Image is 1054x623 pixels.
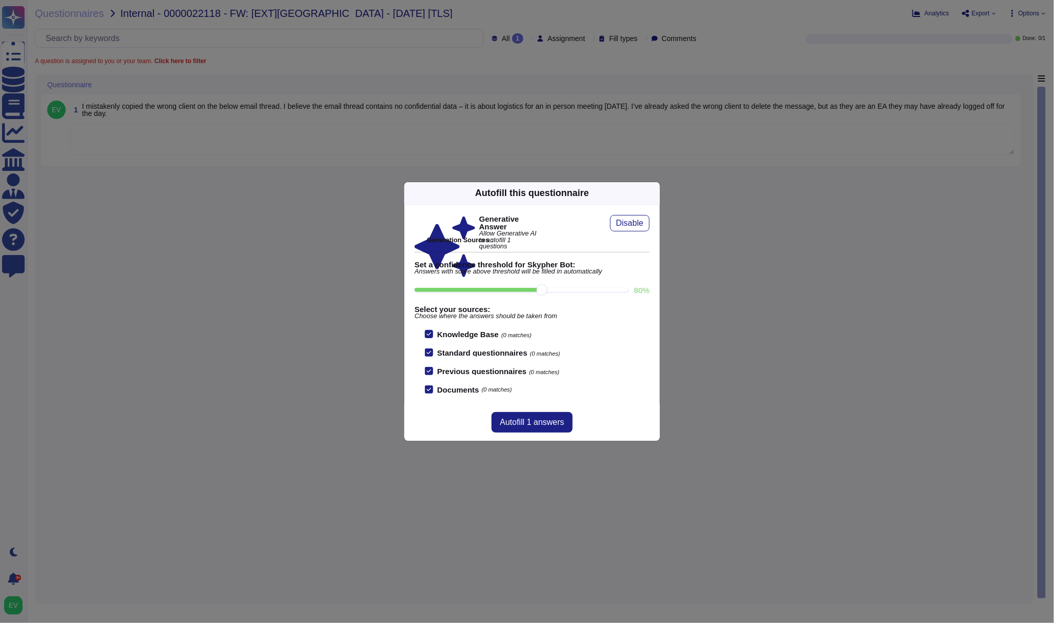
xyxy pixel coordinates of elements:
[415,313,650,320] span: Choose where the answers should be taken from
[492,412,572,433] button: Autofill 1 answers
[437,367,526,376] b: Previous questionnaires
[634,286,650,294] label: 80 %
[475,186,589,200] div: Autofill this questionnaire
[616,219,643,227] span: Disable
[437,386,479,394] b: Documents
[437,330,499,339] b: Knowledge Base
[529,369,559,375] span: (0 matches)
[501,332,532,338] span: (0 matches)
[415,305,650,313] b: Select your sources:
[482,387,512,393] span: (0 matches)
[610,215,650,231] button: Disable
[437,348,528,357] b: Standard questionnaires
[415,261,650,268] b: Set a confidence threshold for Skypher Bot:
[500,418,564,426] span: Autofill 1 answers
[479,215,540,230] b: Generative Answer
[530,351,560,357] span: (0 matches)
[479,230,540,250] span: Allow Generative AI to autofill 1 questions
[427,236,493,244] b: Generation Sources :
[415,268,650,275] span: Answers with score above threshold will be filled in automatically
